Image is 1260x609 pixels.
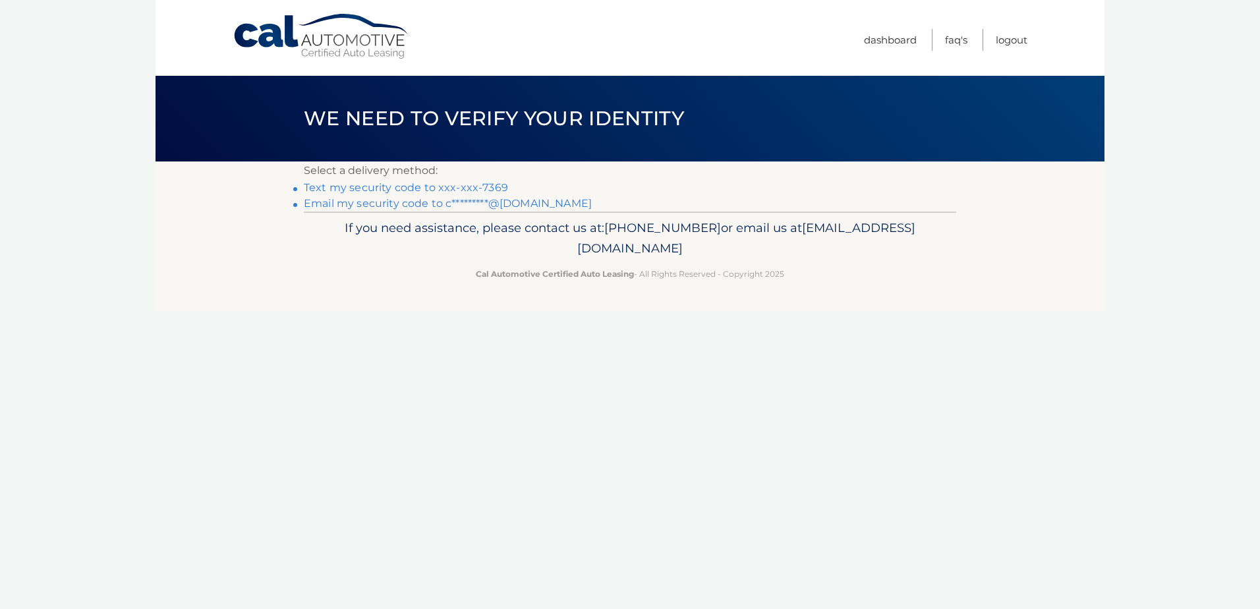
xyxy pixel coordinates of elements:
p: - All Rights Reserved - Copyright 2025 [312,267,948,281]
strong: Cal Automotive Certified Auto Leasing [476,269,634,279]
a: Text my security code to xxx-xxx-7369 [304,181,508,194]
a: Dashboard [864,29,917,51]
p: Select a delivery method: [304,161,956,180]
span: [PHONE_NUMBER] [604,220,721,235]
p: If you need assistance, please contact us at: or email us at [312,217,948,260]
a: Cal Automotive [233,13,411,60]
a: Email my security code to c*********@[DOMAIN_NAME] [304,197,592,210]
span: We need to verify your identity [304,106,684,130]
a: Logout [996,29,1027,51]
a: FAQ's [945,29,967,51]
